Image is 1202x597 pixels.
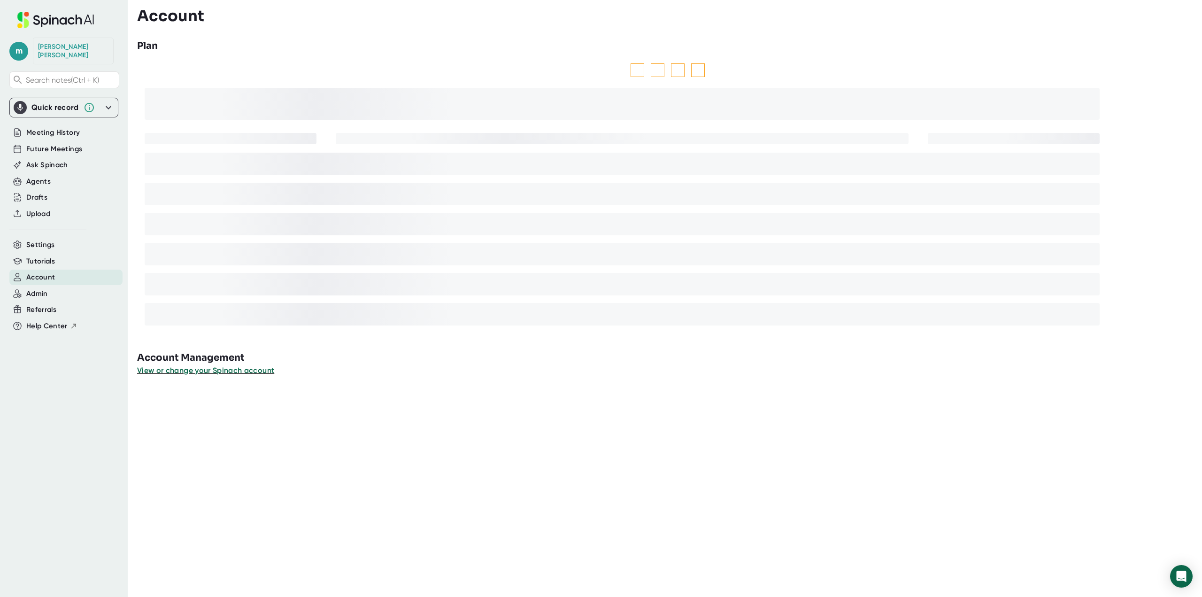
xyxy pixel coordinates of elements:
[26,272,55,283] button: Account
[26,321,77,332] button: Help Center
[26,256,55,267] button: Tutorials
[26,127,80,138] button: Meeting History
[137,7,204,25] h3: Account
[137,366,274,375] span: View or change your Spinach account
[38,43,108,59] div: Matthew Jones
[14,98,114,117] div: Quick record
[26,76,99,85] span: Search notes (Ctrl + K)
[26,176,51,187] button: Agents
[26,240,55,250] button: Settings
[9,42,28,61] span: m
[137,39,158,53] h3: Plan
[26,304,56,315] button: Referrals
[26,321,68,332] span: Help Center
[137,351,1202,365] h3: Account Management
[26,160,68,171] button: Ask Spinach
[26,209,50,219] button: Upload
[137,365,274,376] button: View or change your Spinach account
[1170,565,1193,588] div: Open Intercom Messenger
[26,192,47,203] button: Drafts
[26,144,82,155] button: Future Meetings
[26,288,48,299] button: Admin
[31,103,79,112] div: Quick record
